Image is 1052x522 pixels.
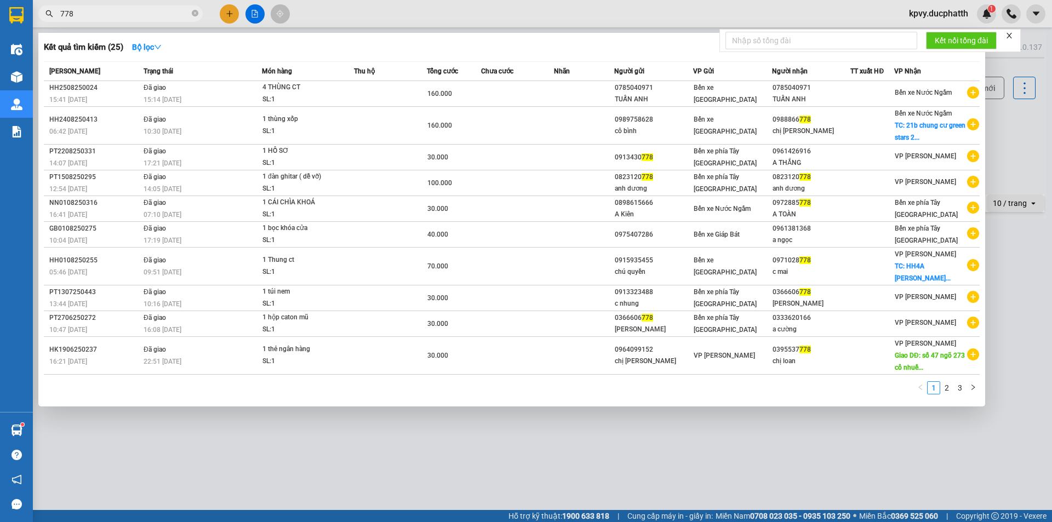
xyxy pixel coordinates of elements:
[773,146,850,157] div: 0961426916
[772,67,808,75] span: Người nhận
[773,266,850,278] div: c mai
[144,358,181,365] span: 22:51 [DATE]
[49,82,140,94] div: HH2508250024
[967,381,980,394] li: Next Page
[773,255,850,266] div: 0971028
[262,286,345,298] div: 1 túi nem
[262,171,345,183] div: 1 đàn ghitar ( dễ vỡ)
[799,199,811,206] span: 778
[895,352,965,371] span: Giao DĐ: số 47 ngõ 273 cổ nhuế...
[144,314,166,322] span: Đã giao
[615,94,693,105] div: TUẤN ANH
[940,381,953,394] li: 2
[11,425,22,436] img: warehouse-icon
[850,67,884,75] span: TT xuất HĐ
[144,237,181,244] span: 17:19 [DATE]
[642,153,653,161] span: 778
[773,197,850,209] div: 0972885
[642,314,653,322] span: 778
[799,288,811,296] span: 778
[967,202,979,214] span: plus-circle
[615,229,693,240] div: 0975407286
[615,312,693,324] div: 0366606
[144,211,181,219] span: 07:10 [DATE]
[11,44,22,55] img: warehouse-icon
[914,381,927,394] li: Previous Page
[694,314,757,334] span: Bến xe phía Tây [GEOGRAPHIC_DATA]
[967,317,979,329] span: plus-circle
[49,255,140,266] div: HH0108250255
[773,183,850,194] div: anh dương
[427,262,448,270] span: 70.000
[615,209,693,220] div: A Kiên
[615,255,693,266] div: 0915935455
[144,225,166,232] span: Đã giao
[144,159,181,167] span: 17:21 [DATE]
[144,128,181,135] span: 10:30 [DATE]
[262,355,345,368] div: SL: 1
[970,384,976,391] span: right
[49,312,140,324] div: PT2706250272
[614,67,644,75] span: Người gửi
[694,288,757,308] span: Bến xe phía Tây [GEOGRAPHIC_DATA]
[262,266,345,278] div: SL: 1
[21,423,24,426] sup: 1
[192,10,198,16] span: close-circle
[615,286,693,298] div: 0913323488
[11,71,22,83] img: warehouse-icon
[262,82,345,94] div: 4 THÙNG CT
[49,237,87,244] span: 10:04 [DATE]
[927,381,940,394] li: 1
[132,43,162,51] strong: Bộ lọc
[773,125,850,137] div: chị [PERSON_NAME]
[49,286,140,298] div: PT1307250443
[615,324,693,335] div: [PERSON_NAME]
[967,176,979,188] span: plus-circle
[262,145,345,157] div: 1 HỒ SƠ
[11,126,22,137] img: solution-icon
[427,294,448,302] span: 30.000
[967,259,979,271] span: plus-circle
[773,344,850,355] div: 0395537
[262,254,345,266] div: 1 Thung ct
[45,10,53,18] span: search
[615,125,693,137] div: cô bình
[123,38,170,56] button: Bộ lọcdown
[615,171,693,183] div: 0823120
[481,67,513,75] span: Chưa cước
[895,250,956,258] span: VP [PERSON_NAME]
[895,89,952,96] span: Bến xe Nước Ngầm
[694,352,755,359] span: VP [PERSON_NAME]
[895,319,956,326] span: VP [PERSON_NAME]
[895,178,956,186] span: VP [PERSON_NAME]
[144,67,173,75] span: Trạng thái
[49,146,140,157] div: PT2208250331
[615,298,693,309] div: c nhung
[773,234,850,246] div: a ngọc
[895,225,958,244] span: Bến xe phía Tây [GEOGRAPHIC_DATA]
[49,171,140,183] div: PT1508250295
[49,159,87,167] span: 14:07 [DATE]
[799,116,811,123] span: 778
[642,173,653,181] span: 778
[967,118,979,130] span: plus-circle
[895,152,956,160] span: VP [PERSON_NAME]
[427,231,448,238] span: 40.000
[967,291,979,303] span: plus-circle
[144,84,166,91] span: Đã giao
[935,35,988,47] span: Kết nối tổng đài
[144,173,166,181] span: Đã giao
[144,268,181,276] span: 09:51 [DATE]
[895,293,956,301] span: VP [PERSON_NAME]
[427,179,452,187] span: 100.000
[60,8,190,20] input: Tìm tên, số ĐT hoặc mã đơn
[694,116,757,135] span: Bến xe [GEOGRAPHIC_DATA]
[49,67,100,75] span: [PERSON_NAME]
[262,312,345,324] div: 1 hộp caton mũ
[262,125,345,137] div: SL: 1
[615,114,693,125] div: 0989758628
[773,324,850,335] div: a cường
[1005,32,1013,39] span: close
[154,43,162,51] span: down
[693,67,714,75] span: VP Gửi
